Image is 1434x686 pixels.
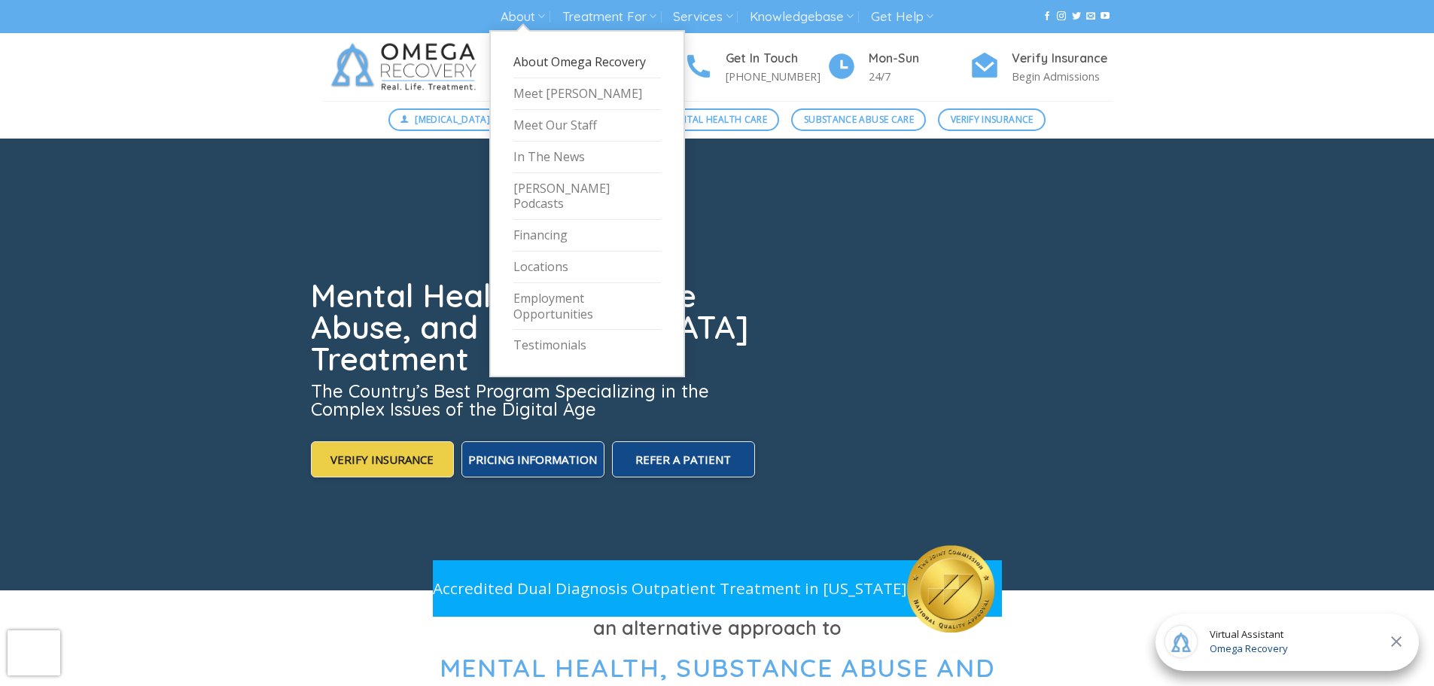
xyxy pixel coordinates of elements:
[869,49,970,69] h4: Mon-Sun
[513,142,661,173] a: In The News
[513,78,661,110] a: Meet [PERSON_NAME]
[750,3,854,31] a: Knowledgebase
[1012,49,1113,69] h4: Verify Insurance
[311,280,758,375] h1: Mental Health, Substance Abuse, and [MEDICAL_DATA] Treatment
[1012,68,1113,85] p: Begin Admissions
[970,49,1113,86] a: Verify Insurance Begin Admissions
[951,112,1034,127] span: Verify Insurance
[513,173,661,221] a: [PERSON_NAME] Podcasts
[322,613,1113,643] h3: an alternative approach to
[513,47,661,78] a: About Omega Recovery
[726,49,827,69] h4: Get In Touch
[673,3,732,31] a: Services
[513,252,661,283] a: Locations
[668,112,767,127] span: Mental Health Care
[791,108,926,131] a: Substance Abuse Care
[869,68,970,85] p: 24/7
[1086,11,1095,22] a: Send us an email
[322,33,492,101] img: Omega Recovery
[1057,11,1066,22] a: Follow on Instagram
[938,108,1046,131] a: Verify Insurance
[1072,11,1081,22] a: Follow on Twitter
[562,3,656,31] a: Treatment For
[513,330,661,361] a: Testimonials
[871,3,933,31] a: Get Help
[433,576,907,601] p: Accredited Dual Diagnosis Outpatient Treatment in [US_STATE]
[388,108,503,131] a: [MEDICAL_DATA]
[1101,11,1110,22] a: Follow on YouTube
[655,108,779,131] a: Mental Health Care
[684,49,827,86] a: Get In Touch [PHONE_NUMBER]
[1043,11,1052,22] a: Follow on Facebook
[726,68,827,85] p: [PHONE_NUMBER]
[415,112,490,127] span: [MEDICAL_DATA]
[311,382,758,418] h3: The Country’s Best Program Specializing in the Complex Issues of the Digital Age
[804,112,914,127] span: Substance Abuse Care
[513,110,661,142] a: Meet Our Staff
[501,3,545,31] a: About
[513,283,661,331] a: Employment Opportunities
[513,220,661,252] a: Financing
